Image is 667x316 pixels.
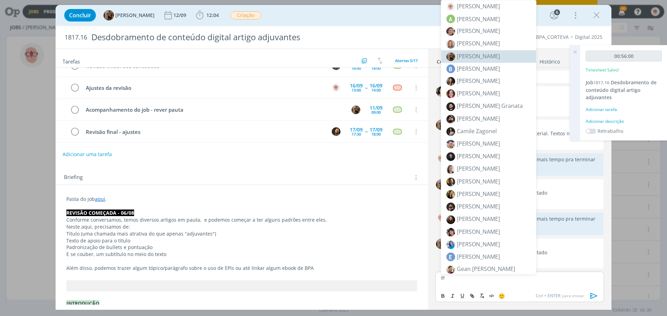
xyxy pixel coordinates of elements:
[66,300,99,307] strong: INTRODUÇÃO
[365,85,367,90] span: --
[83,84,325,92] div: Ajustes da revisão
[66,210,134,216] strong: REVISÃO COMEÇADA - 06/08
[446,127,455,136] img: 1745871967_6c7109_captura_de_tela_20250428_172447.png
[457,52,500,60] span: [PERSON_NAME]
[332,127,340,136] img: J
[586,79,657,101] span: Desdobramento de conteúdo digital artigo adjuvantes
[230,11,261,19] span: Criação
[69,12,91,18] span: Concluir
[378,58,382,64] img: arrow-down-up.svg
[65,34,87,41] span: 1817.16
[457,77,500,85] span: [PERSON_NAME]
[457,240,500,248] span: [PERSON_NAME]
[457,178,500,185] span: [PERSON_NAME]
[446,65,455,73] span: B
[66,196,417,203] p: Pasta do job .
[586,106,662,113] div: Adicionar tarefa
[66,251,417,258] p: E se couber, um subtítulo no meio do texto
[586,79,657,101] a: Job1817.16Desdobramento de conteúdo digital artigo adjuvantes
[457,265,515,273] span: Gean [PERSON_NAME]
[446,15,455,23] span: A
[446,215,455,224] img: 1751996568_0f194a_sobe_0002_1_1.jpg
[331,83,341,93] button: A
[206,12,219,18] span: 12:04
[64,9,96,22] button: Concluir
[549,10,560,21] button: 6
[446,253,455,261] span: E
[436,120,446,130] img: A
[446,27,455,36] img: 1673437974_71db8c_aline2.png
[350,83,363,88] div: 16/09
[395,58,418,63] span: Abertas 5/17
[598,127,623,135] label: Retrabalho
[446,178,455,186] img: 1583264806_44011ChegadaCristiano.png
[66,230,417,237] p: Título (uma chamada mais atrativa do que apenas "adjuvantes")
[436,86,446,97] img: T
[66,216,417,223] p: Conforme conversamos, temos diversos artigos em pauta, e podemos começar a ter alguns padrões ent...
[446,152,455,161] img: 1721677242_52414d_sobe_0007.jpg
[593,79,609,86] span: 1817.16
[497,292,507,300] button: 🙂
[352,132,361,136] div: 17:30
[446,203,455,211] img: 1689257244_310bef_sobe_0075_avatar.png
[575,34,602,40] a: Digital 2025
[115,13,155,18] span: [PERSON_NAME]
[586,67,619,73] p: Timesheet Salvo!
[436,55,468,65] a: Comentários
[446,140,455,148] img: 1692385253_aec344_fotowhatsapp.jpg
[95,196,105,202] a: aqui
[457,190,500,198] span: [PERSON_NAME]
[446,240,455,249] img: 1725970348_fbf3f7_whatsapp_image_20240910_at_091151.jpeg
[446,228,455,237] img: 1741637828_1f1aac_eliana.png
[457,140,500,147] span: [PERSON_NAME]
[365,129,367,134] span: --
[352,88,361,92] div: 13:00
[441,274,599,281] p: @
[436,153,446,164] img: A
[371,110,381,114] div: 09:00
[457,228,500,236] span: [PERSON_NAME]
[370,127,382,132] div: 17/09
[457,15,500,23] span: [PERSON_NAME]
[446,102,455,111] img: 1730206501_660681_sobe_0039.jpg
[457,102,523,110] span: [PERSON_NAME] Granata
[457,2,500,10] span: [PERSON_NAME]
[370,105,382,110] div: 11/09
[554,9,560,15] div: 6
[446,265,455,274] img: 1530899235_GeanPost.png
[446,165,455,174] img: 1713213045_f9f421_whatsapp_image_20240415_at_134001.jpeg
[446,115,455,123] img: 1689006350_1310db_sobe_00559.jpg
[351,104,361,115] button: A
[66,237,417,244] p: Texto de apoio para o título
[457,27,500,35] span: [PERSON_NAME]
[536,293,584,299] span: para enviar
[365,63,367,68] span: --
[457,127,497,135] span: Camile Zagonel
[194,10,221,21] button: 12:04
[89,29,376,46] div: Desdobramento de conteúdo digital artigo adjuvantes
[104,10,114,20] img: A
[173,13,188,18] div: 12/09
[457,115,500,122] span: [PERSON_NAME]
[446,2,455,11] img: 1725399502_b85c53_avatar_1_2.png
[436,179,446,190] img: A
[63,57,80,65] span: Tarefas
[536,34,569,40] a: BPA_CORTEVA
[370,83,382,88] div: 16/09
[350,127,363,132] div: 17/09
[230,11,262,20] button: Criação
[436,213,446,223] img: A
[446,89,455,98] img: 1740078432_b91bf6_bruperfil2.jpg
[371,132,381,136] div: 18:00
[64,173,83,182] span: Briefing
[446,190,455,199] img: 1702383205_4adf72_cris10801080_1.png
[457,152,500,160] span: [PERSON_NAME]
[457,65,500,73] span: [PERSON_NAME]
[371,66,381,70] div: 18:00
[352,66,361,70] div: 16:00
[436,239,446,249] img: A
[83,105,345,114] div: Acompanhamento do job - rever pauta
[446,52,455,61] img: 1720553395_260563_7a8a25b83bdf419fb633336ebcbe4d16.jpeg
[457,215,500,223] span: [PERSON_NAME]
[62,148,112,161] button: Adicionar uma tarefa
